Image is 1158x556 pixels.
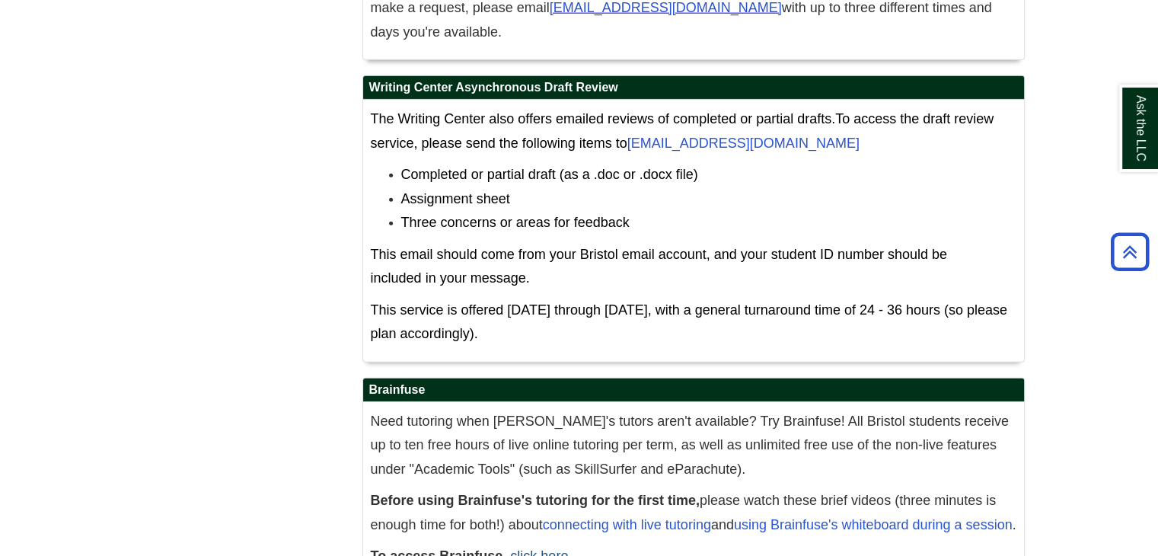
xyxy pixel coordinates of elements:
span: Assignment sheet [401,191,510,206]
span: Completed or partial draft (as a .doc or .docx file) [401,167,698,182]
span: This email should come from your Bristol email account, and your student ID number should be incl... [371,247,947,286]
a: Back to Top [1105,241,1154,262]
a: [EMAIL_ADDRESS][DOMAIN_NAME] [627,136,860,151]
a: connecting with live tutoring [543,517,711,532]
span: The Writing Center also offers emailed reviews of completed or partial drafts. [371,111,836,126]
span: This service is offered [DATE] through [DATE], with a general turnaround time of 24 - 36 hours (s... [371,302,1007,342]
span: To access the draft review service, please send the following items to [371,111,994,151]
strong: Before using Brainfuse's tutoring for the first time, [371,493,700,508]
span: please watch these brief videos (three minutes is enough time for both!) about and . [371,493,1016,532]
span: Three concerns or areas for feedback [401,215,630,230]
a: using Brainfuse's whiteboard during a session [734,517,1013,532]
h2: Writing Center Asynchronous Draft Review [363,76,1024,100]
span: Need tutoring when [PERSON_NAME]'s tutors aren't available? Try Brainfuse! All Bristol students r... [371,414,1009,477]
h2: Brainfuse [363,379,1024,402]
a: [EMAIL_ADDRESS][DOMAIN_NAME] [550,2,782,14]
